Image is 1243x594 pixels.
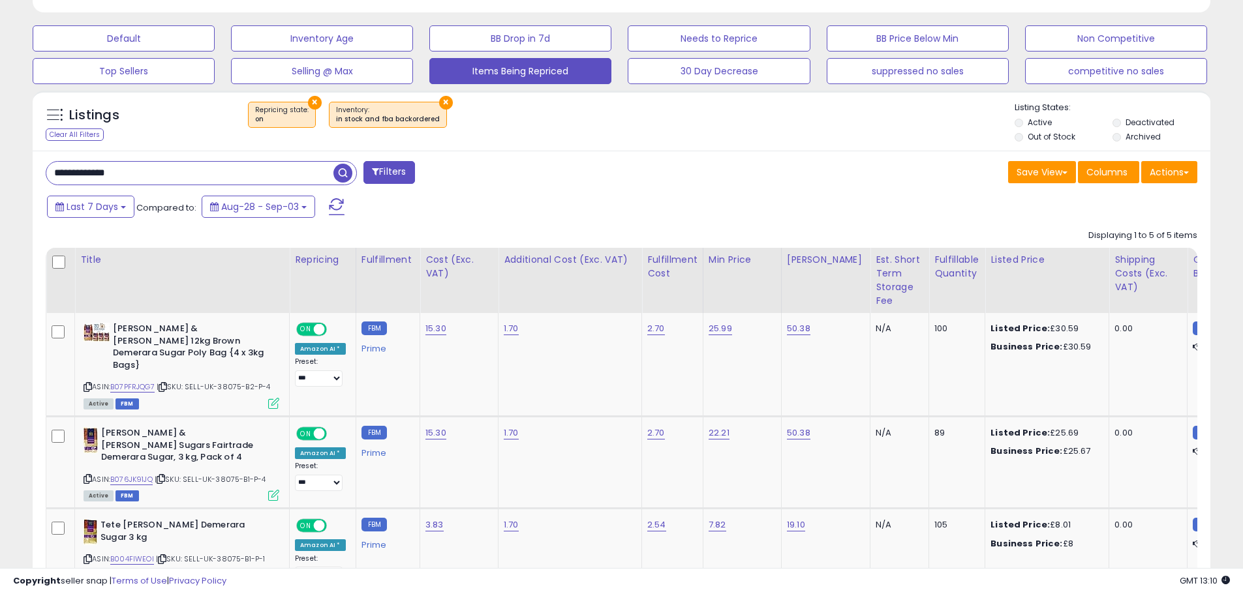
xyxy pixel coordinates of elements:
[295,539,346,551] div: Amazon AI *
[13,574,61,587] strong: Copyright
[110,381,155,393] a: B07PFRJQG7
[1193,426,1218,439] small: FBM
[990,426,1050,439] b: Listed Price:
[439,96,453,110] button: ×
[504,253,636,267] div: Additional Cost (Exc. VAT)
[361,535,410,550] div: Prime
[33,58,215,84] button: Top Sellers
[787,518,805,531] a: 19.10
[876,253,923,308] div: Est. Short Term Storage Fee
[100,519,259,546] b: Tete [PERSON_NAME] Demerara Sugar 3 kg
[298,324,314,335] span: ON
[80,253,284,267] div: Title
[295,343,346,355] div: Amazon AI *
[113,323,271,374] b: [PERSON_NAME] & [PERSON_NAME] 12kg Brown Demerara Sugar Poly Bag {4 x 3kg Bags}
[84,519,97,545] img: 51+78u0EXqL._SL40_.jpg
[1078,161,1139,183] button: Columns
[169,574,226,587] a: Privacy Policy
[361,426,387,439] small: FBM
[1193,518,1218,531] small: FBM
[84,398,114,409] span: All listings currently available for purchase on Amazon
[202,196,315,218] button: Aug-28 - Sep-03
[990,253,1103,267] div: Listed Price
[1088,230,1197,242] div: Displaying 1 to 5 of 5 items
[1086,166,1128,179] span: Columns
[84,427,279,499] div: ASIN:
[325,520,346,531] span: OFF
[110,474,153,485] a: B076JK91JQ
[84,323,279,408] div: ASIN:
[110,554,154,565] a: B004FIWEOI
[84,519,279,580] div: ASIN:
[990,322,1050,334] b: Listed Price:
[990,445,1099,457] div: £25.67
[425,253,493,280] div: Cost (Exc. VAT)
[325,324,346,335] span: OFF
[709,322,732,335] a: 25.99
[1025,25,1207,52] button: Non Competitive
[221,200,299,213] span: Aug-28 - Sep-03
[1114,519,1177,531] div: 0.00
[361,518,387,531] small: FBM
[425,518,444,531] a: 3.83
[84,490,114,501] span: All listings currently available for purchase on Amazon
[990,537,1062,550] b: Business Price:
[647,322,665,335] a: 2.70
[709,426,729,439] a: 22.21
[647,518,666,531] a: 2.54
[990,427,1099,439] div: £25.69
[295,447,346,459] div: Amazon AI *
[990,340,1062,353] b: Business Price:
[298,428,314,439] span: ON
[429,58,611,84] button: Items Being Repriced
[504,426,519,439] a: 1.70
[1126,131,1161,142] label: Archived
[429,25,611,52] button: BB Drop in 7d
[336,115,440,124] div: in stock and fba backordered
[1025,58,1207,84] button: competitive no sales
[709,253,776,267] div: Min Price
[709,518,726,531] a: 7.82
[647,253,698,280] div: Fulfillment Cost
[934,323,975,334] div: 100
[69,106,119,125] h5: Listings
[990,445,1062,457] b: Business Price:
[295,253,350,267] div: Repricing
[990,518,1050,531] b: Listed Price:
[84,323,110,342] img: 51oEOwpSbaL._SL40_.jpg
[990,341,1099,353] div: £30.59
[425,426,446,439] a: 15.30
[990,538,1099,550] div: £8
[157,381,271,392] span: | SKU: SELL-UK-38075-B2-P-4
[84,427,98,453] img: 41iw1gcDrrL._SL40_.jpg
[876,323,919,334] div: N/A
[787,253,865,267] div: [PERSON_NAME]
[115,490,139,501] span: FBM
[231,25,413,52] button: Inventory Age
[787,426,810,439] a: 50.38
[361,443,410,458] div: Prime
[1141,161,1197,183] button: Actions
[1008,161,1076,183] button: Save View
[298,520,314,531] span: ON
[1114,323,1177,334] div: 0.00
[308,96,322,110] button: ×
[1114,427,1177,439] div: 0.00
[363,161,414,184] button: Filters
[1015,102,1210,114] p: Listing States:
[295,462,346,491] div: Preset:
[295,357,346,387] div: Preset:
[231,58,413,84] button: Selling @ Max
[136,201,196,214] span: Compared to:
[1114,253,1182,294] div: Shipping Costs (Exc. VAT)
[101,427,260,467] b: [PERSON_NAME] & [PERSON_NAME] Sugars Fairtrade Demerara Sugar, 3 kg, Pack of 4
[46,128,104,141] div: Clear All Filters
[361,253,414,267] div: Fulfillment
[47,196,134,218] button: Last 7 Days
[1028,131,1075,142] label: Out of Stock
[325,428,346,439] span: OFF
[990,323,1099,334] div: £30.59
[361,338,410,354] div: Prime
[295,554,346,584] div: Preset:
[255,115,309,124] div: on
